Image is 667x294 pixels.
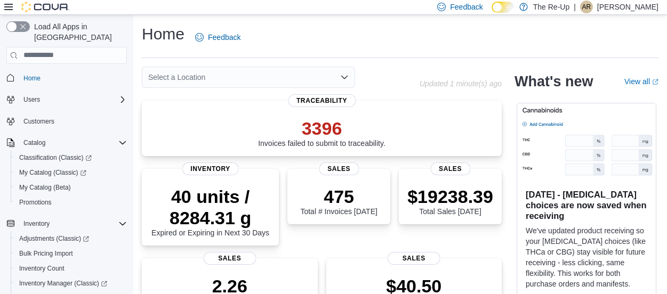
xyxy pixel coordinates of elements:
[574,1,576,13] p: |
[597,1,658,13] p: [PERSON_NAME]
[2,135,131,150] button: Catalog
[15,166,127,179] span: My Catalog (Classic)
[582,1,591,13] span: AR
[19,115,59,128] a: Customers
[19,72,45,85] a: Home
[19,136,50,149] button: Catalog
[19,93,127,106] span: Users
[15,166,91,179] a: My Catalog (Classic)
[15,277,127,290] span: Inventory Manager (Classic)
[407,186,493,207] p: $19238.39
[11,165,131,180] a: My Catalog (Classic)
[191,27,245,48] a: Feedback
[19,153,92,162] span: Classification (Classic)
[15,151,127,164] span: Classification (Classic)
[15,232,93,245] a: Adjustments (Classic)
[23,138,45,147] span: Catalog
[19,217,54,230] button: Inventory
[203,252,256,265] span: Sales
[515,73,593,90] h2: What's new
[19,198,52,207] span: Promotions
[23,74,41,83] span: Home
[21,2,69,12] img: Cova
[15,181,75,194] a: My Catalog (Beta)
[19,183,71,192] span: My Catalog (Beta)
[23,117,54,126] span: Customers
[15,262,127,275] span: Inventory Count
[2,113,131,129] button: Customers
[142,23,184,45] h1: Home
[2,216,131,231] button: Inventory
[15,196,56,209] a: Promotions
[340,73,349,81] button: Open list of options
[11,261,131,276] button: Inventory Count
[492,2,514,13] input: Dark Mode
[624,77,658,86] a: View allExternal link
[11,150,131,165] a: Classification (Classic)
[150,186,270,228] p: 40 units / 8284.31 g
[19,93,44,106] button: Users
[15,151,96,164] a: Classification (Classic)
[526,225,647,289] p: We've updated product receiving so your [MEDICAL_DATA] choices (like THCa or CBG) stay visible fo...
[420,79,502,88] p: Updated 1 minute(s) ago
[19,115,127,128] span: Customers
[533,1,569,13] p: The Re-Up
[11,180,131,195] button: My Catalog (Beta)
[15,247,127,260] span: Bulk Pricing Import
[19,279,107,288] span: Inventory Manager (Classic)
[388,252,440,265] span: Sales
[2,92,131,107] button: Users
[450,2,483,12] span: Feedback
[15,181,127,194] span: My Catalog (Beta)
[15,277,111,290] a: Inventory Manager (Classic)
[30,21,127,43] span: Load All Apps in [GEOGRAPHIC_DATA]
[19,264,65,273] span: Inventory Count
[15,262,69,275] a: Inventory Count
[430,162,470,175] span: Sales
[319,162,359,175] span: Sales
[15,232,127,245] span: Adjustments (Classic)
[19,71,127,85] span: Home
[150,186,270,237] div: Expired or Expiring in Next 30 Days
[19,234,89,243] span: Adjustments (Classic)
[300,186,377,216] div: Total # Invoices [DATE]
[526,189,647,221] h3: [DATE] - [MEDICAL_DATA] choices are now saved when receiving
[208,32,240,43] span: Feedback
[258,118,385,148] div: Invoices failed to submit to traceability.
[11,276,131,291] a: Inventory Manager (Classic)
[19,168,86,177] span: My Catalog (Classic)
[23,95,40,104] span: Users
[19,249,73,258] span: Bulk Pricing Import
[11,246,131,261] button: Bulk Pricing Import
[407,186,493,216] div: Total Sales [DATE]
[258,118,385,139] p: 3396
[300,186,377,207] p: 475
[19,136,127,149] span: Catalog
[11,231,131,246] a: Adjustments (Classic)
[15,247,77,260] a: Bulk Pricing Import
[15,196,127,209] span: Promotions
[652,79,658,85] svg: External link
[11,195,131,210] button: Promotions
[2,70,131,86] button: Home
[182,162,239,175] span: Inventory
[580,1,593,13] div: Aaron Remington
[19,217,127,230] span: Inventory
[288,94,356,107] span: Traceability
[23,219,50,228] span: Inventory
